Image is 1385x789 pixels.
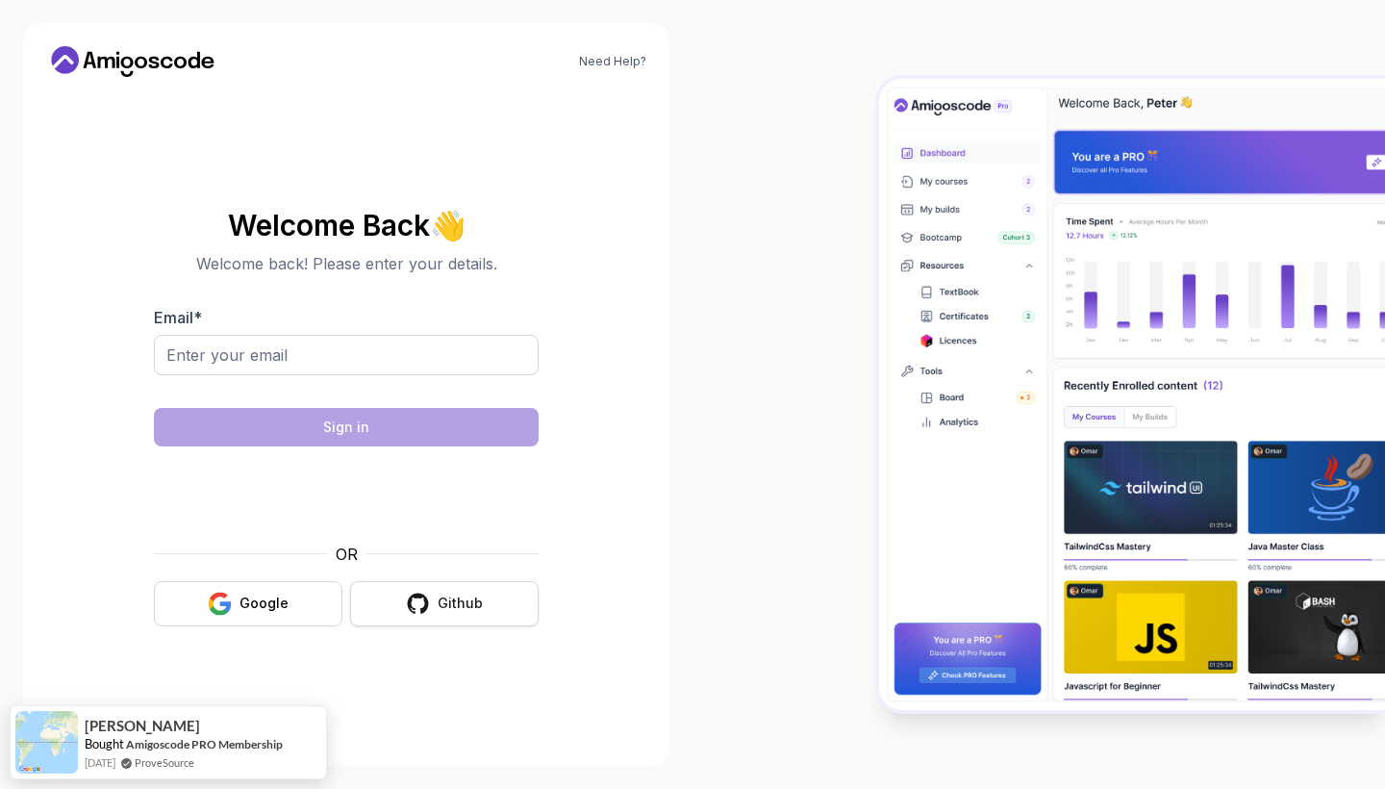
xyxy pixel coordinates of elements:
a: Amigoscode PRO Membership [126,737,283,751]
label: Email * [154,308,202,327]
div: Github [438,594,483,613]
a: Home link [46,46,219,77]
div: Sign in [323,418,369,437]
span: Bought [85,736,124,751]
a: Need Help? [579,54,646,69]
img: provesource social proof notification image [15,711,78,774]
img: Amigoscode Dashboard [879,79,1385,710]
span: [DATE] [85,754,115,771]
h2: Welcome Back [154,210,539,241]
button: Google [154,581,342,626]
input: Enter your email [154,335,539,375]
p: Welcome back! Please enter your details. [154,252,539,275]
div: Google [239,594,289,613]
span: [PERSON_NAME] [85,718,200,734]
p: OR [336,543,358,566]
button: Github [350,581,539,626]
iframe: Widget containing checkbox for hCaptcha security challenge [201,458,491,531]
button: Sign in [154,408,539,446]
span: 👋 [430,210,466,241]
a: ProveSource [135,754,194,771]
